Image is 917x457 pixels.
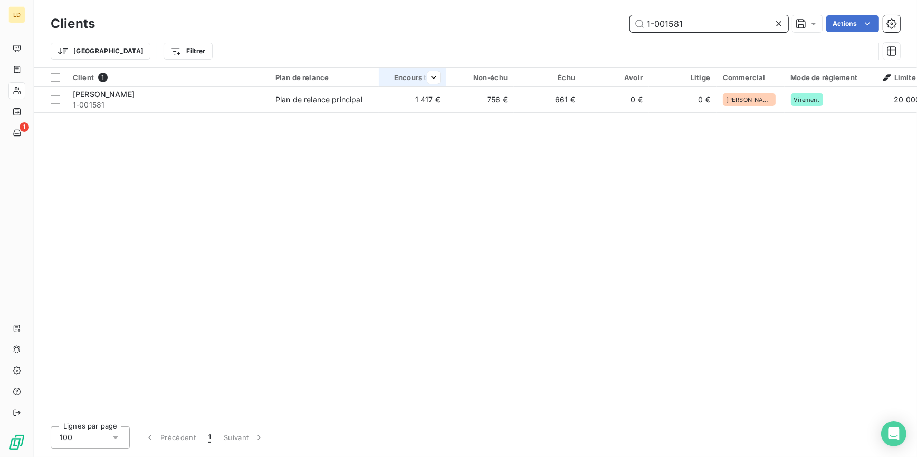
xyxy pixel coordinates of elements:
[73,73,94,82] span: Client
[8,124,25,141] a: 1
[60,432,72,443] span: 100
[581,87,649,112] td: 0 €
[51,14,95,33] h3: Clients
[514,87,581,112] td: 661 €
[217,426,271,449] button: Suivant
[8,6,25,23] div: LD
[649,87,717,112] td: 0 €
[826,15,879,32] button: Actions
[630,15,788,32] input: Rechercher
[723,73,778,82] div: Commercial
[379,87,446,112] td: 1 417 €
[275,94,362,105] div: Plan de relance principal
[164,43,212,60] button: Filtrer
[794,96,820,103] span: Virement
[726,96,772,103] span: [PERSON_NAME]
[208,432,211,443] span: 1
[453,73,508,82] div: Non-échu
[520,73,575,82] div: Échu
[588,73,643,82] div: Avoir
[138,426,202,449] button: Précédent
[881,421,906,446] div: Open Intercom Messenger
[655,73,710,82] div: Litige
[73,100,263,110] span: 1-001581
[73,90,135,99] span: [PERSON_NAME]
[202,426,217,449] button: 1
[51,43,150,60] button: [GEOGRAPHIC_DATA]
[275,73,372,82] div: Plan de relance
[385,73,440,82] div: Encours total
[446,87,514,112] td: 756 €
[98,73,108,82] span: 1
[791,73,871,82] div: Mode de règlement
[20,122,29,132] span: 1
[8,434,25,451] img: Logo LeanPay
